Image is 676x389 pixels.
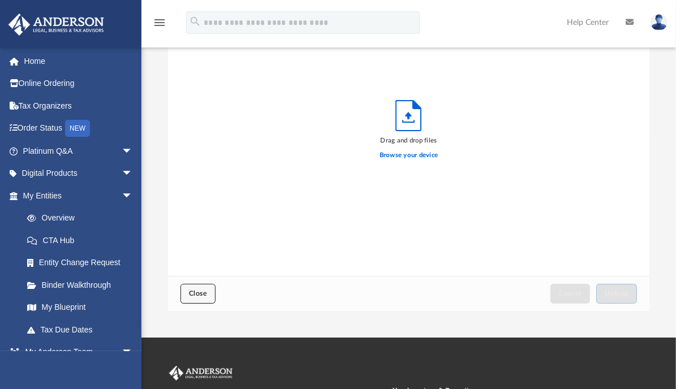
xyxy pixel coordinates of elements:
a: Tax Organizers [8,94,150,117]
span: Close [189,290,207,297]
button: Upload [596,284,637,304]
span: arrow_drop_down [122,140,144,163]
div: NEW [65,120,90,137]
button: Cancel [550,284,590,304]
a: Order StatusNEW [8,117,150,140]
a: Tax Due Dates [16,318,150,341]
a: Platinum Q&Aarrow_drop_down [8,140,150,162]
button: Close [180,284,216,304]
i: menu [153,16,166,29]
a: Overview [16,207,150,230]
i: search [189,15,201,28]
a: My Entitiesarrow_drop_down [8,184,150,207]
span: arrow_drop_down [122,162,144,185]
a: menu [153,21,166,29]
span: arrow_drop_down [122,184,144,208]
img: Anderson Advisors Platinum Portal [5,14,107,36]
a: CTA Hub [16,229,150,252]
div: Drag and drop files [380,136,438,146]
a: Digital Productsarrow_drop_down [8,162,150,185]
a: My Anderson Teamarrow_drop_down [8,341,144,364]
a: Entity Change Request [16,252,150,274]
a: Online Ordering [8,72,150,95]
a: Home [8,50,150,72]
img: Anderson Advisors Platinum Portal [167,366,235,381]
span: Upload [605,290,628,297]
span: Cancel [559,290,582,297]
img: User Pic [651,14,668,31]
span: arrow_drop_down [122,341,144,364]
label: Browse your device [380,150,438,161]
a: My Blueprint [16,296,144,319]
a: Binder Walkthrough [16,274,150,296]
